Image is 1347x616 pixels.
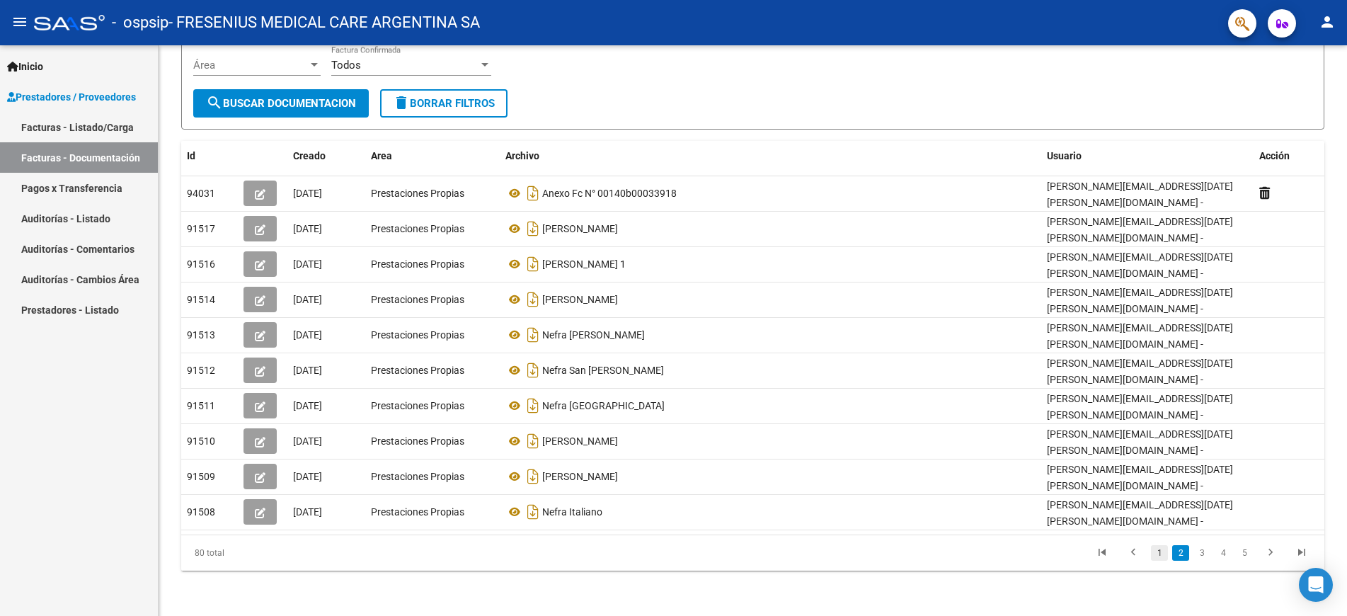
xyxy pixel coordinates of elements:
span: [PERSON_NAME] [542,435,618,447]
span: [DATE] [293,400,322,411]
span: Prestaciones Propias [371,223,464,234]
span: Nefra [PERSON_NAME] [542,329,645,341]
li: page 2 [1170,541,1191,565]
a: 2 [1172,545,1189,561]
span: Prestaciones Propias [371,471,464,482]
span: [PERSON_NAME] [542,223,618,234]
span: Archivo [505,150,539,161]
span: [DATE] [293,365,322,376]
span: Prestaciones Propias [371,188,464,199]
mat-icon: menu [11,13,28,30]
datatable-header-cell: Usuario [1041,141,1254,171]
mat-icon: delete [393,94,410,111]
span: Prestaciones Propias [371,294,464,305]
i: Descargar documento [524,288,542,311]
datatable-header-cell: Area [365,141,500,171]
a: go to next page [1257,545,1284,561]
a: go to last page [1288,545,1315,561]
span: Nefra Italiano [542,506,602,518]
span: 91511 [187,400,215,411]
li: page 3 [1191,541,1213,565]
span: 91514 [187,294,215,305]
span: [PERSON_NAME][EMAIL_ADDRESS][DATE][PERSON_NAME][DOMAIN_NAME] - FRESENIUS MEDICAL CARE - [1047,464,1233,508]
a: 1 [1151,545,1168,561]
span: [PERSON_NAME] [542,294,618,305]
span: 91513 [187,329,215,341]
span: Anexo Fc N° 00140b00033918 [542,188,677,199]
mat-icon: person [1319,13,1336,30]
a: 3 [1193,545,1210,561]
a: 4 [1215,545,1232,561]
span: 91509 [187,471,215,482]
i: Descargar documento [524,217,542,240]
li: page 4 [1213,541,1234,565]
span: Prestaciones Propias [371,365,464,376]
a: go to previous page [1120,545,1147,561]
a: 5 [1236,545,1253,561]
button: Buscar Documentacion [193,89,369,118]
span: [PERSON_NAME][EMAIL_ADDRESS][DATE][PERSON_NAME][DOMAIN_NAME] - FRESENIUS MEDICAL CARE - [1047,393,1233,437]
datatable-header-cell: Id [181,141,238,171]
span: [DATE] [293,435,322,447]
span: Id [187,150,195,161]
span: Borrar Filtros [393,97,495,110]
span: 91512 [187,365,215,376]
span: [DATE] [293,258,322,270]
span: Prestaciones Propias [371,435,464,447]
i: Descargar documento [524,359,542,382]
span: [PERSON_NAME][EMAIL_ADDRESS][DATE][PERSON_NAME][DOMAIN_NAME] - FRESENIUS MEDICAL CARE - [1047,499,1233,543]
i: Descargar documento [524,394,542,417]
span: 94031 [187,188,215,199]
span: [PERSON_NAME][EMAIL_ADDRESS][DATE][PERSON_NAME][DOMAIN_NAME] - FRESENIUS MEDICAL CARE - [1047,322,1233,366]
datatable-header-cell: Archivo [500,141,1041,171]
span: [DATE] [293,471,322,482]
span: Prestadores / Proveedores [7,89,136,105]
i: Descargar documento [524,501,542,523]
span: [PERSON_NAME][EMAIL_ADDRESS][DATE][PERSON_NAME][DOMAIN_NAME] - FRESENIUS MEDICAL CARE - [1047,216,1233,260]
span: Prestaciones Propias [371,329,464,341]
span: - FRESENIUS MEDICAL CARE ARGENTINA SA [168,7,480,38]
span: 91517 [187,223,215,234]
div: Open Intercom Messenger [1299,568,1333,602]
a: go to first page [1089,545,1116,561]
li: page 1 [1149,541,1170,565]
span: [DATE] [293,329,322,341]
mat-icon: search [206,94,223,111]
datatable-header-cell: Acción [1254,141,1324,171]
span: Nefra [GEOGRAPHIC_DATA] [542,400,665,411]
span: Creado [293,150,326,161]
span: Todos [331,59,361,72]
span: Prestaciones Propias [371,400,464,411]
span: [PERSON_NAME][EMAIL_ADDRESS][DATE][PERSON_NAME][DOMAIN_NAME] - FRESENIUS MEDICAL CARE - [1047,287,1233,331]
span: Inicio [7,59,43,74]
span: [DATE] [293,223,322,234]
span: Area [371,150,392,161]
span: [PERSON_NAME][EMAIL_ADDRESS][DATE][PERSON_NAME][DOMAIN_NAME] - FRESENIUS MEDICAL CARE - [1047,181,1233,224]
span: Prestaciones Propias [371,258,464,270]
i: Descargar documento [524,324,542,346]
i: Descargar documento [524,182,542,205]
span: [PERSON_NAME] [542,471,618,482]
span: Prestaciones Propias [371,506,464,518]
datatable-header-cell: Creado [287,141,365,171]
span: 91508 [187,506,215,518]
span: [PERSON_NAME] 1 [542,258,626,270]
i: Descargar documento [524,430,542,452]
span: - ospsip [112,7,168,38]
span: [PERSON_NAME][EMAIL_ADDRESS][DATE][PERSON_NAME][DOMAIN_NAME] - FRESENIUS MEDICAL CARE - [1047,251,1233,295]
span: Área [193,59,308,72]
span: [DATE] [293,188,322,199]
span: 91516 [187,258,215,270]
span: Acción [1259,150,1290,161]
span: Nefra San [PERSON_NAME] [542,365,664,376]
div: 80 total [181,535,407,571]
i: Descargar documento [524,465,542,488]
span: Buscar Documentacion [206,97,356,110]
i: Descargar documento [524,253,542,275]
span: [PERSON_NAME][EMAIL_ADDRESS][DATE][PERSON_NAME][DOMAIN_NAME] - FRESENIUS MEDICAL CARE - [1047,358,1233,401]
span: [DATE] [293,506,322,518]
li: page 5 [1234,541,1255,565]
span: [DATE] [293,294,322,305]
span: 91510 [187,435,215,447]
span: Usuario [1047,150,1082,161]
